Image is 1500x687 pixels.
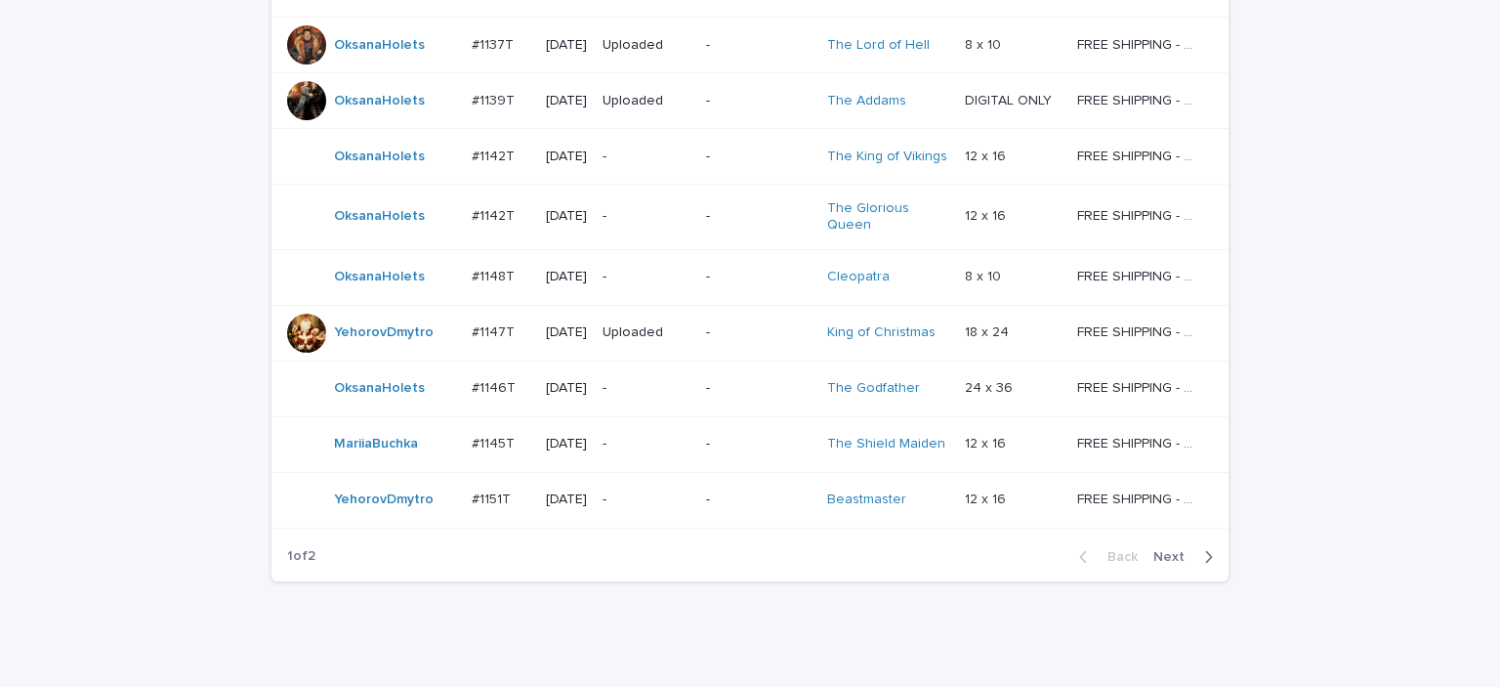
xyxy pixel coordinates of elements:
p: #1142T [472,204,519,225]
p: - [603,492,690,508]
tr: OksanaHolets #1146T#1146T [DATE]--The Godfather 24 x 3624 x 36 FREE SHIPPING - preview in 1-2 bus... [271,361,1229,416]
a: YehorovDmytro [334,324,434,341]
p: DIGITAL ONLY [965,89,1056,109]
p: FREE SHIPPING - preview in 1-2 business days, after your approval delivery will take 5-10 b.d. [1077,89,1201,109]
button: Next [1146,548,1229,566]
p: #1146T [472,376,520,397]
a: OksanaHolets [334,380,425,397]
p: - [706,93,811,109]
p: #1137T [472,33,518,54]
a: OksanaHolets [334,37,425,54]
p: FREE SHIPPING - preview in 1-2 business days, after your approval delivery will take 5-10 b.d. [1077,376,1201,397]
p: [DATE] [546,436,587,452]
tr: MariiaBuchka #1145T#1145T [DATE]--The Shield Maiden 12 x 1612 x 16 FREE SHIPPING - preview in 1-2... [271,416,1229,472]
a: The King of Vikings [827,149,947,165]
p: [DATE] [546,93,587,109]
p: - [603,269,690,285]
p: [DATE] [546,149,587,165]
p: - [706,208,811,225]
p: FREE SHIPPING - preview in 1-2 business days, after your approval delivery will take 5-10 b.d. [1077,265,1201,285]
a: OksanaHolets [334,208,425,225]
tr: YehorovDmytro #1147T#1147T [DATE]Uploaded-King of Christmas 18 x 2418 x 24 FREE SHIPPING - previe... [271,305,1229,361]
p: [DATE] [546,208,587,225]
p: [DATE] [546,324,587,341]
p: FREE SHIPPING - preview in 1-2 business days, after your approval delivery will take 5-10 b.d. [1077,145,1201,165]
a: The Godfather [827,380,920,397]
p: - [706,269,811,285]
p: - [706,37,811,54]
p: 8 x 10 [965,265,1005,285]
a: The Shield Maiden [827,436,945,452]
p: #1145T [472,432,519,452]
p: 1 of 2 [271,533,331,580]
p: - [603,149,690,165]
tr: OksanaHolets #1137T#1137T [DATE]Uploaded-The Lord of Hell 8 x 108 x 10 FREE SHIPPING - preview in... [271,17,1229,72]
tr: YehorovDmytro #1151T#1151T [DATE]--Beastmaster 12 x 1612 x 16 FREE SHIPPING - preview in 1-2 busi... [271,472,1229,528]
p: #1151T [472,488,515,508]
a: The Lord of Hell [827,37,930,54]
p: FREE SHIPPING - preview in 1-2 business days, after your approval delivery will take 5-10 b.d. [1077,321,1201,341]
p: 18 x 24 [965,321,1013,341]
button: Back [1063,548,1146,566]
p: [DATE] [546,37,587,54]
a: YehorovDmytro [334,492,434,508]
p: [DATE] [546,269,587,285]
p: - [706,492,811,508]
p: FREE SHIPPING - preview in 1-2 business days, after your approval delivery will take 5-10 b.d. [1077,33,1201,54]
a: MariiaBuchka [334,436,418,452]
p: - [706,324,811,341]
p: - [706,149,811,165]
p: [DATE] [546,492,587,508]
tr: OksanaHolets #1148T#1148T [DATE]--Cleopatra 8 x 108 x 10 FREE SHIPPING - preview in 1-2 business ... [271,249,1229,305]
tr: OksanaHolets #1142T#1142T [DATE]--The Glorious Queen 12 x 1612 x 16 FREE SHIPPING - preview in 1-... [271,184,1229,249]
p: [DATE] [546,380,587,397]
p: FREE SHIPPING - preview in 1-2 business days, after your approval delivery will take 5-10 b.d. [1077,432,1201,452]
p: - [706,380,811,397]
p: #1142T [472,145,519,165]
a: The Glorious Queen [827,200,949,234]
p: 8 x 10 [965,33,1005,54]
p: #1147T [472,321,519,341]
p: 12 x 16 [965,432,1010,452]
a: OksanaHolets [334,93,425,109]
a: OksanaHolets [334,269,425,285]
p: 12 x 16 [965,488,1010,508]
p: Uploaded [603,324,690,341]
a: King of Christmas [827,324,936,341]
a: OksanaHolets [334,149,425,165]
span: Next [1153,550,1196,564]
a: Cleopatra [827,269,890,285]
p: #1148T [472,265,519,285]
p: #1139T [472,89,519,109]
p: - [603,380,690,397]
p: FREE SHIPPING - preview in 1-2 business days, after your approval delivery will take 5-10 b.d. [1077,204,1201,225]
tr: OksanaHolets #1139T#1139T [DATE]Uploaded-The Addams DIGITAL ONLYDIGITAL ONLY FREE SHIPPING - prev... [271,72,1229,128]
p: - [706,436,811,452]
p: - [603,208,690,225]
p: 12 x 16 [965,145,1010,165]
p: - [603,436,690,452]
p: Uploaded [603,93,690,109]
a: The Addams [827,93,906,109]
p: FREE SHIPPING - preview in 1-2 business days, after your approval delivery will take 5-10 b.d. [1077,488,1201,508]
p: 24 x 36 [965,376,1017,397]
a: Beastmaster [827,492,906,508]
tr: OksanaHolets #1142T#1142T [DATE]--The King of Vikings 12 x 1612 x 16 FREE SHIPPING - preview in 1... [271,128,1229,184]
p: Uploaded [603,37,690,54]
p: 12 x 16 [965,204,1010,225]
span: Back [1096,550,1138,564]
